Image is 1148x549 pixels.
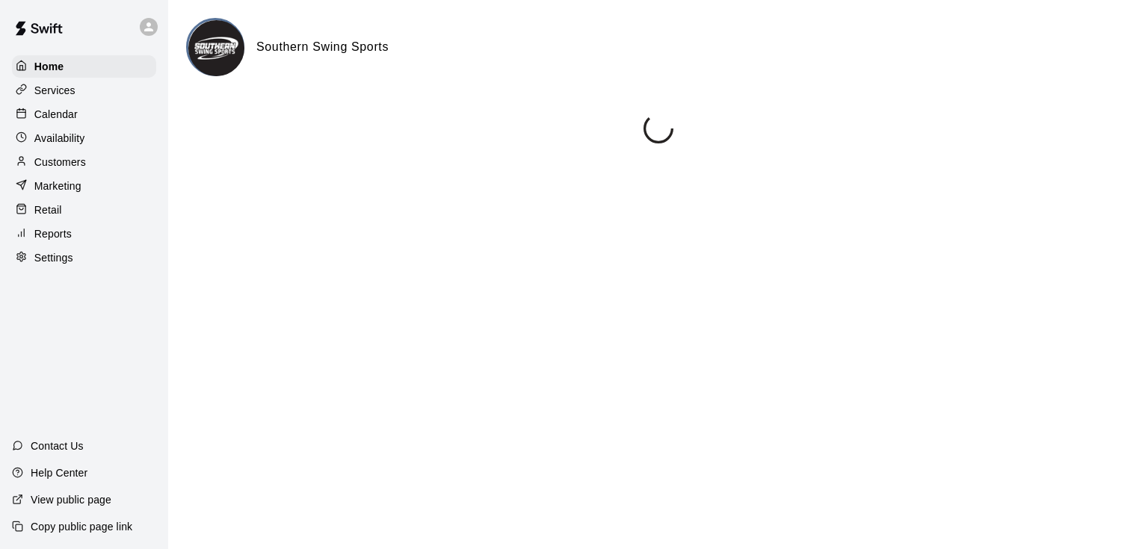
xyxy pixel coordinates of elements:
p: Calendar [34,107,78,122]
p: Contact Us [31,438,84,453]
a: Settings [12,246,156,269]
p: Retail [34,202,62,217]
p: Reports [34,226,72,241]
p: Help Center [31,465,87,480]
p: Settings [34,250,73,265]
a: Calendar [12,103,156,125]
a: Services [12,79,156,102]
a: Availability [12,127,156,149]
p: View public page [31,492,111,507]
p: Marketing [34,179,81,193]
p: Availability [34,131,85,146]
a: Retail [12,199,156,221]
p: Services [34,83,75,98]
p: Customers [34,155,86,170]
h6: Southern Swing Sports [256,37,389,57]
p: Copy public page link [31,519,132,534]
a: Customers [12,151,156,173]
a: Marketing [12,175,156,197]
a: Reports [12,223,156,245]
a: Home [12,55,156,78]
p: Home [34,59,64,74]
img: Southern Swing Sports logo [188,20,244,76]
